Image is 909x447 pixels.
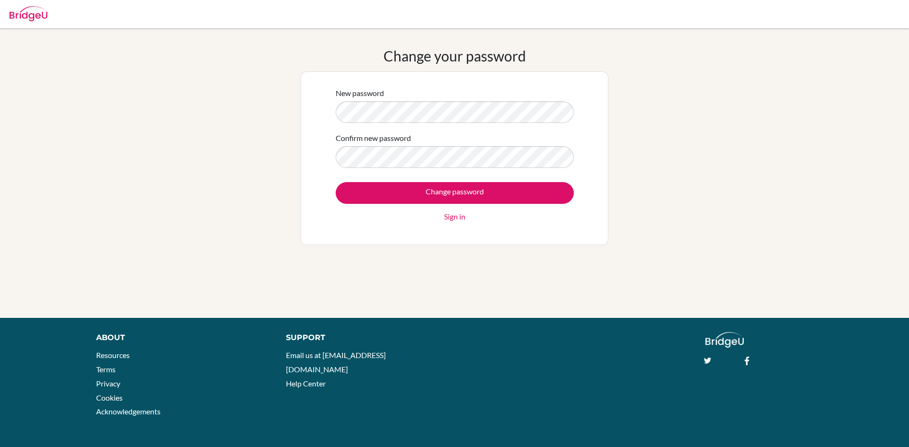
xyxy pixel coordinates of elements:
[705,332,744,348] img: logo_white@2x-f4f0deed5e89b7ecb1c2cc34c3e3d731f90f0f143d5ea2071677605dd97b5244.png
[444,211,465,222] a: Sign in
[336,88,384,99] label: New password
[96,379,120,388] a: Privacy
[96,407,160,416] a: Acknowledgements
[286,332,444,343] div: Support
[96,393,123,402] a: Cookies
[286,351,386,374] a: Email us at [EMAIL_ADDRESS][DOMAIN_NAME]
[9,6,47,21] img: Bridge-U
[96,332,265,343] div: About
[96,351,130,359] a: Resources
[336,132,411,144] label: Confirm new password
[336,182,574,204] input: Change password
[96,365,116,374] a: Terms
[383,47,526,64] h1: Change your password
[286,379,326,388] a: Help Center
